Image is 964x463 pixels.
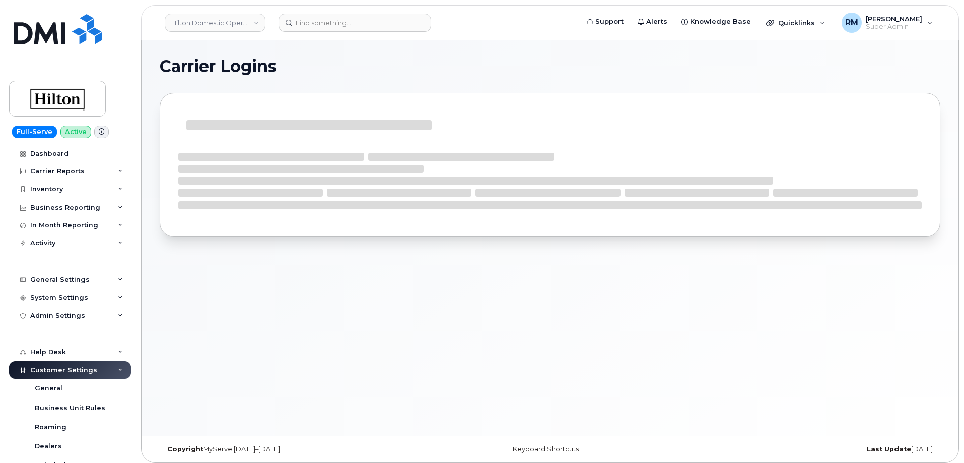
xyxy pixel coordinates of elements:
div: MyServe [DATE]–[DATE] [160,445,420,453]
div: [DATE] [680,445,940,453]
strong: Last Update [867,445,911,453]
a: Keyboard Shortcuts [513,445,579,453]
span: Carrier Logins [160,59,277,74]
strong: Copyright [167,445,203,453]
